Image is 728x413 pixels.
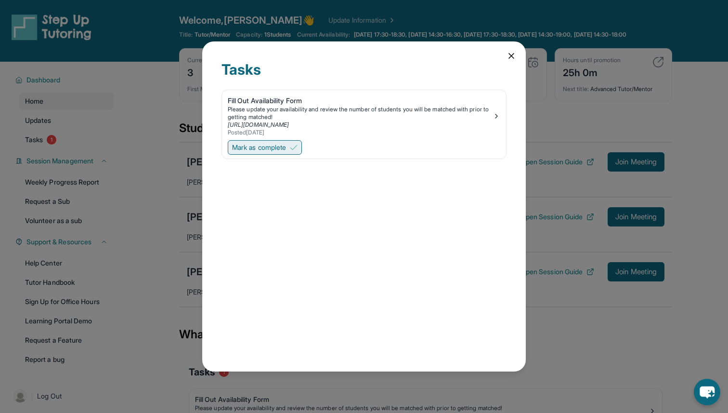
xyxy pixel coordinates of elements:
button: Mark as complete [228,140,302,155]
img: Mark as complete [290,144,298,151]
a: [URL][DOMAIN_NAME] [228,121,289,128]
a: Fill Out Availability FormPlease update your availability and review the number of students you w... [222,90,506,138]
div: Please update your availability and review the number of students you will be matched with prior ... [228,106,493,121]
div: Tasks [221,61,507,90]
div: Fill Out Availability Form [228,96,493,106]
button: chat-button [694,379,720,405]
span: Mark as complete [232,143,286,152]
div: Posted [DATE] [228,129,493,136]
